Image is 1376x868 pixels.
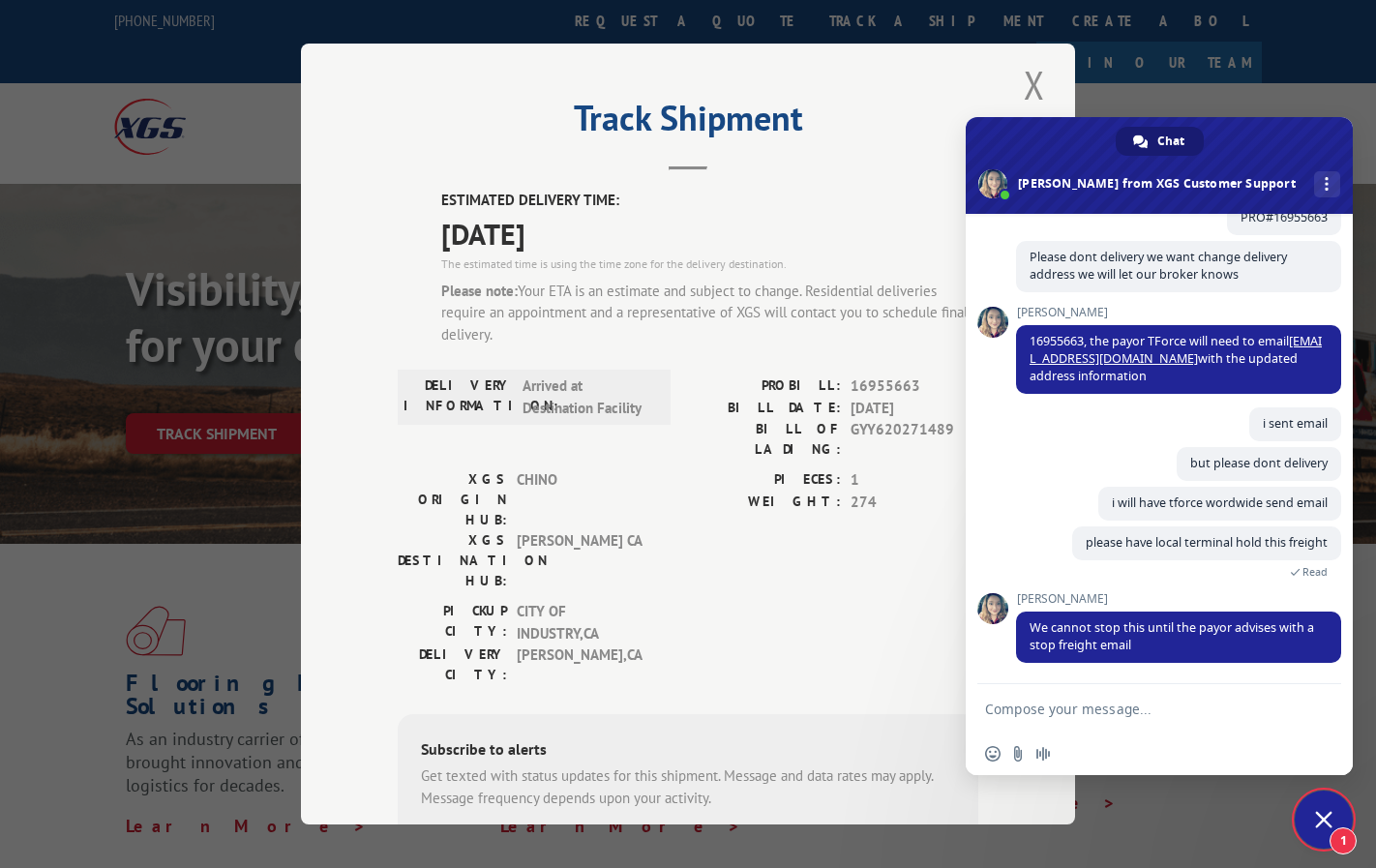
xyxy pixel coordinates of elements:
span: [DATE] [851,397,978,419]
label: PICKUP CITY: [398,601,507,644]
span: 274 [851,491,978,513]
span: Send a file [1010,746,1026,762]
label: XGS ORIGIN HUB: [398,469,507,530]
span: We cannot stop this until the payor advises with a stop freight email [1030,619,1314,653]
span: Audio message [1035,746,1051,762]
label: WEIGHT: [688,491,841,513]
span: Arrived at Destination Facility [523,375,653,419]
span: Insert an emoji [985,746,1001,762]
div: Subscribe to alerts [421,737,955,765]
span: CHINO [517,469,647,530]
span: Please dont delivery we want change delivery address we will let our broker knows [1030,249,1287,283]
button: Close modal [1018,58,1051,111]
span: but please dont delivery [1190,455,1328,471]
span: CITY OF INDUSTRY , CA [517,601,647,644]
span: please have local terminal hold this freight [1086,534,1328,551]
a: Chat [1116,127,1204,156]
span: [PERSON_NAME] CA [517,530,647,591]
h2: Track Shipment [398,105,978,141]
label: PROBILL: [688,375,841,398]
textarea: Compose your message... [985,684,1295,733]
span: 1 [851,469,978,492]
a: Close chat [1295,791,1353,849]
span: [PERSON_NAME] [1016,592,1341,606]
div: The estimated time is using the time zone for the delivery destination. [441,254,978,272]
label: BILL OF LADING: [688,419,841,460]
strong: Please note: [441,281,518,299]
span: [DATE] [441,211,978,254]
span: Chat [1157,127,1184,156]
a: [EMAIL_ADDRESS][DOMAIN_NAME] [1030,333,1322,367]
label: BILL DATE: [688,397,841,419]
span: [PERSON_NAME] [1016,306,1341,319]
div: Your ETA is an estimate and subject to change. Residential deliveries require an appointment and ... [441,280,978,345]
span: 16955663 [851,375,978,398]
span: [PERSON_NAME] , CA [517,644,647,685]
span: Read [1302,565,1328,579]
span: i will have tforce wordwide send email [1112,494,1328,511]
span: 16955663, the payor TForce will need to email with the updated address information [1030,333,1322,384]
label: DELIVERY INFORMATION: [404,375,513,419]
span: i sent email [1263,415,1328,432]
label: DELIVERY CITY: [398,644,507,685]
label: ESTIMATED DELIVERY TIME: [441,190,978,212]
div: Get texted with status updates for this shipment. Message and data rates may apply. Message frequ... [421,765,955,809]
label: PIECES: [688,469,841,492]
span: 1 [1330,827,1357,854]
label: XGS DESTINATION HUB: [398,530,507,591]
span: GYY620271489 [851,419,978,460]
